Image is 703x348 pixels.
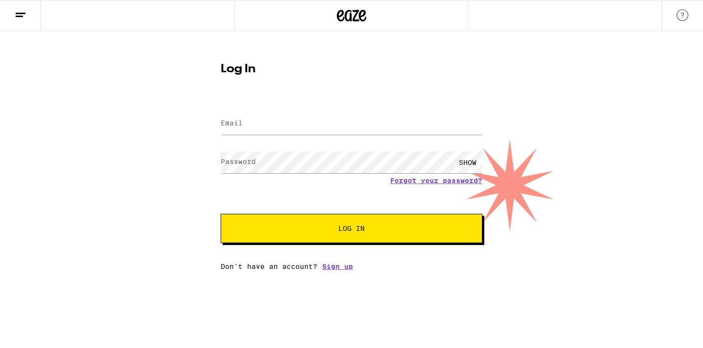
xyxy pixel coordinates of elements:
label: Password [221,158,256,165]
label: Email [221,119,243,127]
h1: Log In [221,63,482,75]
input: Email [221,113,482,135]
div: SHOW [453,151,482,173]
a: Forgot your password? [390,177,482,184]
a: Sign up [322,263,353,270]
span: Log In [338,225,365,232]
button: Log In [221,214,482,243]
div: Don't have an account? [221,263,482,270]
